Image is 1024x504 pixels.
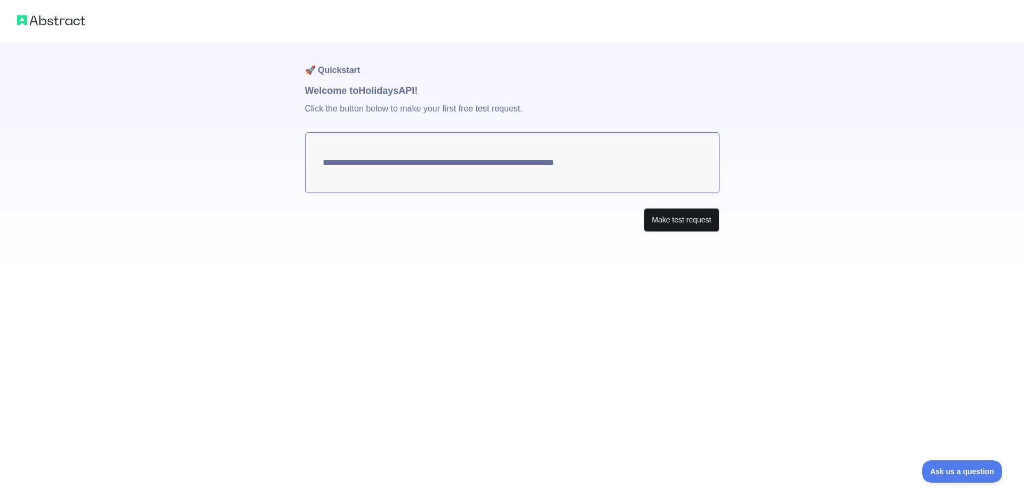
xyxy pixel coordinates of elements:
h1: Welcome to Holidays API! [305,83,719,98]
h1: 🚀 Quickstart [305,43,719,83]
img: Abstract logo [17,13,85,28]
p: Click the button below to make your first free test request. [305,98,719,132]
button: Make test request [644,208,719,232]
iframe: Toggle Customer Support [922,460,1003,483]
